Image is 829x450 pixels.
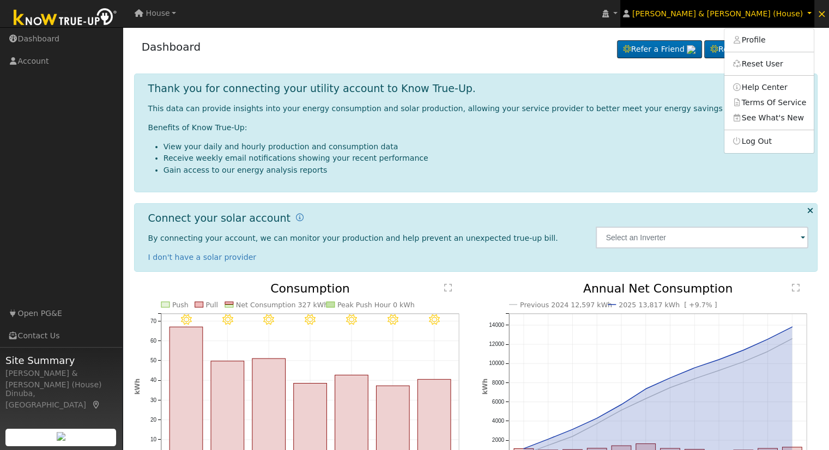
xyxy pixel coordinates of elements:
text: 8000 [492,380,504,386]
span: House [146,9,170,17]
circle: onclick="" [619,408,624,412]
a: Log Out [724,134,814,149]
div: [PERSON_NAME] & [PERSON_NAME] (House) [5,368,117,391]
circle: onclick="" [717,357,721,362]
circle: onclick="" [741,348,746,352]
text: 70 [150,318,156,324]
circle: onclick="" [619,403,624,407]
img: retrieve [687,45,695,54]
text: 20 [150,417,156,423]
i: 8/10 - Clear [180,314,191,325]
text: 40 [150,377,156,383]
text: 6000 [492,399,504,405]
h1: Connect your solar account [148,212,291,224]
text: 10000 [489,360,504,366]
span: This data can provide insights into your energy consumption and solar production, allowing your s... [148,104,748,113]
i: 8/13 - Clear [305,314,316,325]
a: Dashboard [142,40,201,53]
text: 14000 [489,322,504,328]
circle: onclick="" [644,387,648,391]
a: See What's New [724,110,814,125]
circle: onclick="" [766,349,770,354]
circle: onclick="" [595,416,599,421]
a: Reset User [724,56,814,71]
circle: onclick="" [692,366,697,370]
span: By connecting your account, we can monitor your production and help prevent an unexpected true-up... [148,234,558,242]
img: Know True-Up [8,6,123,31]
a: Request a Cleaning [704,40,810,59]
text: kWh [134,379,141,395]
i: 8/12 - Clear [263,314,274,325]
circle: onclick="" [570,427,574,431]
a: Profile [724,33,814,48]
circle: onclick="" [668,386,672,390]
a: Terms Of Service [724,95,814,110]
text: kWh [481,379,489,395]
text: Previous 2024 12,597 kWh [520,301,612,309]
circle: onclick="" [741,360,746,364]
circle: onclick="" [790,336,795,340]
circle: onclick="" [766,337,770,341]
a: I don't have a solar provider [148,253,257,262]
circle: onclick="" [717,368,721,373]
img: retrieve [57,432,65,441]
p: Benefits of Know True-Up: [148,122,809,133]
span: × [817,7,826,20]
a: Refer a Friend [617,40,702,59]
li: Gain access to our energy analysis reports [164,165,809,176]
i: 8/14 - Clear [346,314,357,325]
circle: onclick="" [644,397,648,401]
circle: onclick="" [790,325,795,329]
text: 2000 [492,437,504,443]
text:  [792,283,800,292]
text: 10 [150,436,156,442]
text: Peak Push Hour 0 kWh [337,301,415,309]
circle: onclick="" [546,437,550,441]
i: 8/16 - Clear [429,314,440,325]
a: Help Center [724,80,814,95]
circle: onclick="" [595,422,599,426]
i: 8/15 - Clear [388,314,398,325]
a: Map [92,400,101,409]
text: 4000 [492,418,504,424]
text: Push [172,301,189,309]
li: View your daily and hourly production and consumption data [164,141,809,153]
li: Receive weekly email notifications showing your recent performance [164,153,809,164]
h1: Thank you for connecting your utility account to Know True-Up. [148,82,476,95]
span: Site Summary [5,353,117,368]
circle: onclick="" [692,376,697,381]
text: Pull [205,301,217,309]
text: Annual Net Consumption [583,282,733,295]
circle: onclick="" [546,443,550,448]
text: 12000 [489,341,504,347]
text:  [444,283,452,292]
text: 2025 13,817 kWh [ +9.7% ] [619,301,717,309]
span: [PERSON_NAME] & [PERSON_NAME] (House) [632,9,803,18]
div: Dinuba, [GEOGRAPHIC_DATA] [5,388,117,411]
text: 60 [150,338,156,344]
i: 8/11 - Clear [222,314,233,325]
text: Consumption [270,282,350,295]
circle: onclick="" [570,434,574,439]
text: 30 [150,397,156,403]
text: Net Consumption 327 kWh [236,301,329,309]
text: 50 [150,357,156,363]
circle: onclick="" [668,376,672,380]
input: Select an Inverter [596,227,808,248]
